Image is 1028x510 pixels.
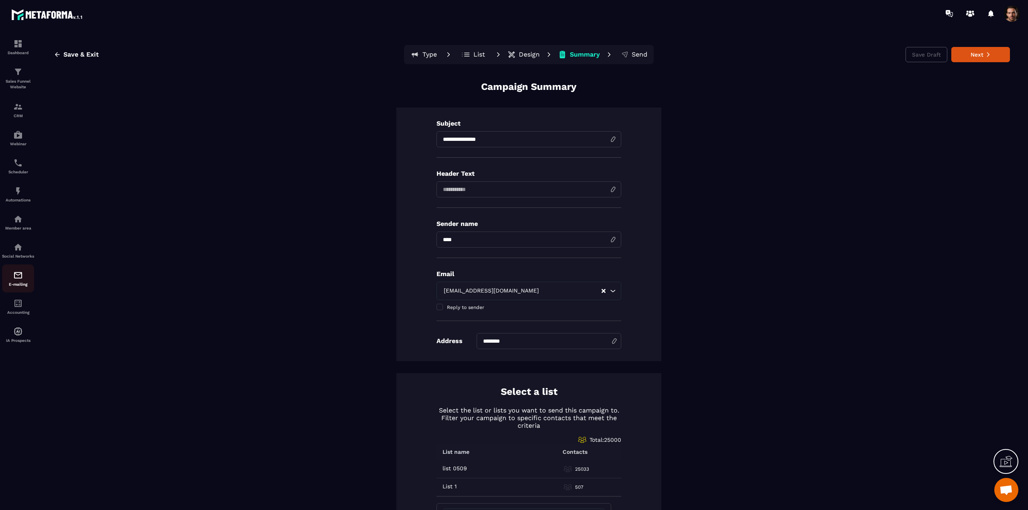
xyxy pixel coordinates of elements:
[501,385,557,398] p: Select a list
[2,293,34,321] a: accountantaccountantAccounting
[563,449,587,455] p: Contacts
[436,282,621,300] div: Search for option
[2,114,34,118] p: CRM
[2,254,34,258] p: Social Networks
[473,51,485,59] p: List
[505,47,542,63] button: Design
[2,79,34,90] p: Sales Funnel Website
[422,51,437,59] p: Type
[443,465,467,471] p: list 0509
[455,47,492,63] button: List
[2,282,34,286] p: E-mailing
[13,299,23,308] img: accountant
[442,286,541,295] span: [EMAIL_ADDRESS][DOMAIN_NAME]
[2,142,34,146] p: Webinar
[13,130,23,140] img: automations
[951,47,1010,62] button: Next
[436,120,621,127] p: Subject
[13,270,23,280] img: email
[2,236,34,264] a: social-networksocial-networkSocial Networks
[406,47,442,63] button: Type
[589,437,621,443] span: Total: 25000
[602,288,606,294] button: Clear Selected
[2,338,34,343] p: IA Prospects
[575,484,583,490] p: 507
[2,226,34,230] p: Member area
[2,152,34,180] a: schedulerschedulerScheduler
[13,327,23,336] img: automations
[2,51,34,55] p: Dashboard
[436,170,621,177] p: Header Text
[570,51,600,59] p: Summary
[2,198,34,202] p: Automations
[436,270,621,278] p: Email
[2,310,34,315] p: Accounting
[13,186,23,196] img: automations
[63,51,99,59] span: Save & Exit
[2,124,34,152] a: automationsautomationsWebinar
[13,102,23,112] img: formation
[2,33,34,61] a: formationformationDashboard
[541,286,601,295] input: Search for option
[13,39,23,49] img: formation
[443,449,469,455] p: List name
[2,208,34,236] a: automationsautomationsMember area
[447,305,484,310] span: Reply to sender
[575,466,589,472] p: 25033
[11,7,84,22] img: logo
[2,264,34,293] a: emailemailE-mailing
[519,51,540,59] p: Design
[2,180,34,208] a: automationsautomationsAutomations
[481,80,577,93] p: Campaign Summary
[13,158,23,168] img: scheduler
[556,47,602,63] button: Summary
[616,47,652,63] button: Send
[48,47,105,62] button: Save & Exit
[443,483,457,490] p: List 1
[2,96,34,124] a: formationformationCRM
[436,414,621,429] p: Filter your campaign to specific contacts that meet the criteria
[632,51,647,59] p: Send
[13,67,23,77] img: formation
[994,478,1018,502] div: Open chat
[436,220,621,228] p: Sender name
[2,61,34,96] a: formationformationSales Funnel Website
[436,406,621,414] p: Select the list or lists you want to send this campaign to.
[13,214,23,224] img: automations
[436,337,463,345] p: Address
[2,170,34,174] p: Scheduler
[13,242,23,252] img: social-network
